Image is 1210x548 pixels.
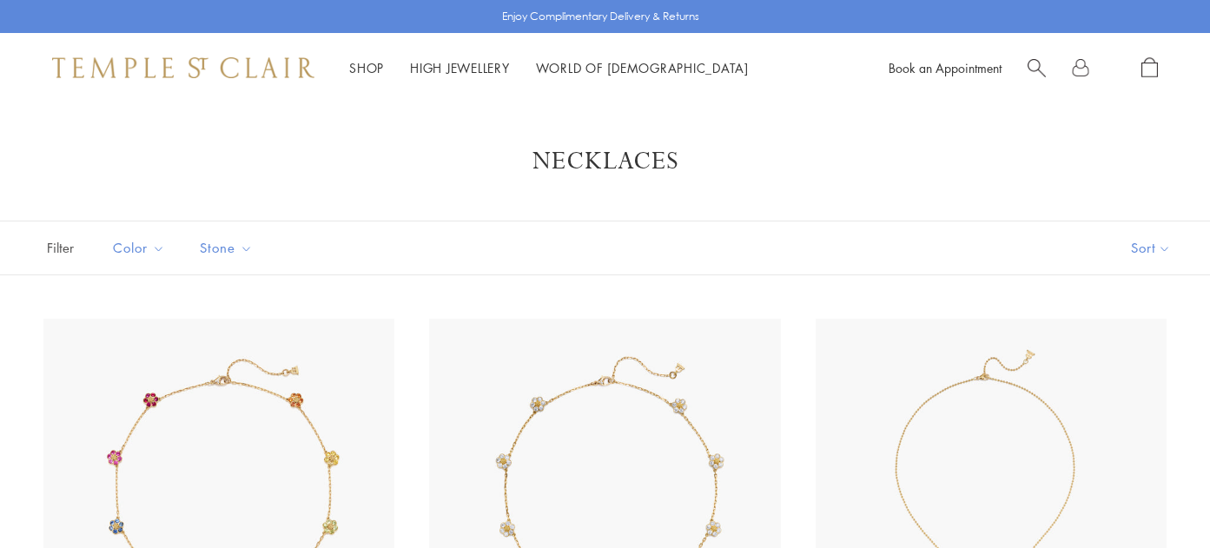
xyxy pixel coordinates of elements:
img: Temple St. Clair [52,57,314,78]
span: Stone [191,237,266,259]
button: Stone [187,228,266,267]
h1: Necklaces [69,146,1141,177]
a: Book an Appointment [889,59,1002,76]
a: Search [1028,57,1046,79]
nav: Main navigation [349,57,749,79]
a: World of [DEMOGRAPHIC_DATA]World of [DEMOGRAPHIC_DATA] [536,59,749,76]
a: Open Shopping Bag [1141,57,1158,79]
button: Show sort by [1092,221,1210,274]
a: High JewelleryHigh Jewellery [410,59,510,76]
p: Enjoy Complimentary Delivery & Returns [502,8,699,25]
button: Color [100,228,178,267]
a: ShopShop [349,59,384,76]
span: Color [104,237,178,259]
